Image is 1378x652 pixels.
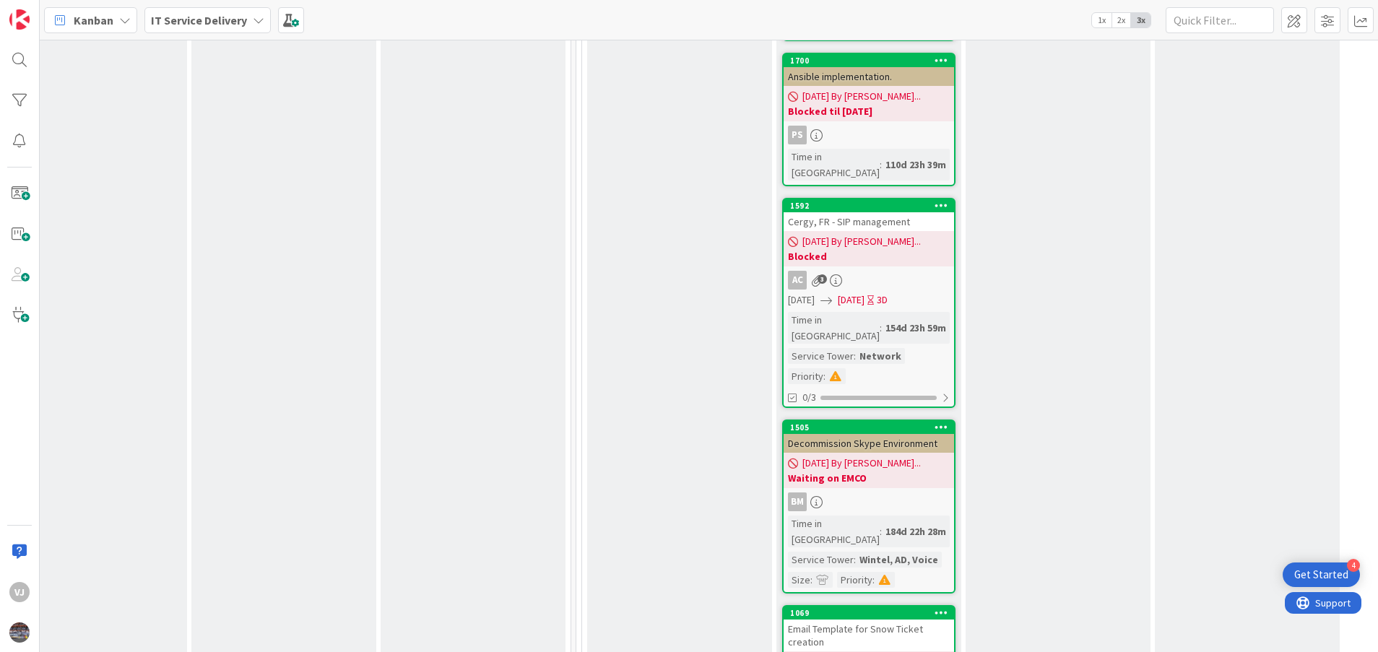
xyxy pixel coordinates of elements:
div: Cergy, FR - SIP management [784,212,954,231]
div: 3D [877,292,888,308]
div: 1069Email Template for Snow Ticket creation [784,607,954,651]
span: : [880,523,882,539]
img: Visit kanbanzone.com [9,9,30,30]
a: 1592Cergy, FR - SIP management[DATE] By [PERSON_NAME]...BlockedAC[DATE][DATE]3DTime in [GEOGRAPHI... [782,198,955,408]
span: [DATE] [788,292,815,308]
span: : [854,552,856,568]
div: 1505Decommission Skype Environment [784,421,954,453]
div: 1592Cergy, FR - SIP management [784,199,954,231]
div: Wintel, AD, Voice [856,552,942,568]
span: [DATE] By [PERSON_NAME]... [802,456,921,471]
span: : [810,572,812,588]
a: 1505Decommission Skype Environment[DATE] By [PERSON_NAME]...Waiting on EMCOBMTime in [GEOGRAPHIC_... [782,420,955,594]
span: 0/3 [802,390,816,405]
div: Time in [GEOGRAPHIC_DATA] [788,149,880,181]
span: Support [30,2,66,19]
div: Time in [GEOGRAPHIC_DATA] [788,516,880,547]
div: 1700 [784,54,954,67]
img: avatar [9,622,30,643]
div: 110d 23h 39m [882,157,950,173]
div: Open Get Started checklist, remaining modules: 4 [1283,562,1360,587]
div: AC [784,271,954,290]
div: Service Tower [788,552,854,568]
div: Get Started [1294,568,1348,582]
div: 184d 22h 28m [882,523,950,539]
span: : [880,320,882,336]
div: 1069 [784,607,954,620]
div: AC [788,271,807,290]
input: Quick Filter... [1166,7,1274,33]
div: BM [788,492,807,511]
span: 3x [1131,13,1150,27]
div: Size [788,572,810,588]
span: [DATE] By [PERSON_NAME]... [802,234,921,249]
span: : [854,348,856,364]
span: : [872,572,875,588]
div: Time in [GEOGRAPHIC_DATA] [788,312,880,344]
div: PS [788,126,807,144]
span: 1x [1092,13,1111,27]
div: BM [784,492,954,511]
span: [DATE] [838,292,864,308]
div: 4 [1347,559,1360,572]
b: Blocked [788,249,950,264]
div: 1069 [790,608,954,618]
div: 1592 [790,201,954,211]
div: 1592 [784,199,954,212]
div: Service Tower [788,348,854,364]
div: 1505 [784,421,954,434]
div: Ansible implementation. [784,67,954,86]
span: 2x [1111,13,1131,27]
span: Kanban [74,12,113,29]
div: VJ [9,582,30,602]
div: 154d 23h 59m [882,320,950,336]
div: 1700Ansible implementation. [784,54,954,86]
div: Decommission Skype Environment [784,434,954,453]
b: Blocked til [DATE] [788,104,950,118]
b: IT Service Delivery [151,13,247,27]
span: [DATE] By [PERSON_NAME]... [802,89,921,104]
div: Network [856,348,905,364]
span: : [880,157,882,173]
div: Priority [788,368,823,384]
div: PS [784,126,954,144]
a: 1700Ansible implementation.[DATE] By [PERSON_NAME]...Blocked til [DATE]PSTime in [GEOGRAPHIC_DATA... [782,53,955,186]
span: 3 [818,274,827,284]
div: Email Template for Snow Ticket creation [784,620,954,651]
div: 1700 [790,56,954,66]
span: : [823,368,825,384]
div: 1505 [790,422,954,433]
b: Waiting on EMCO [788,471,950,485]
div: Priority [837,572,872,588]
